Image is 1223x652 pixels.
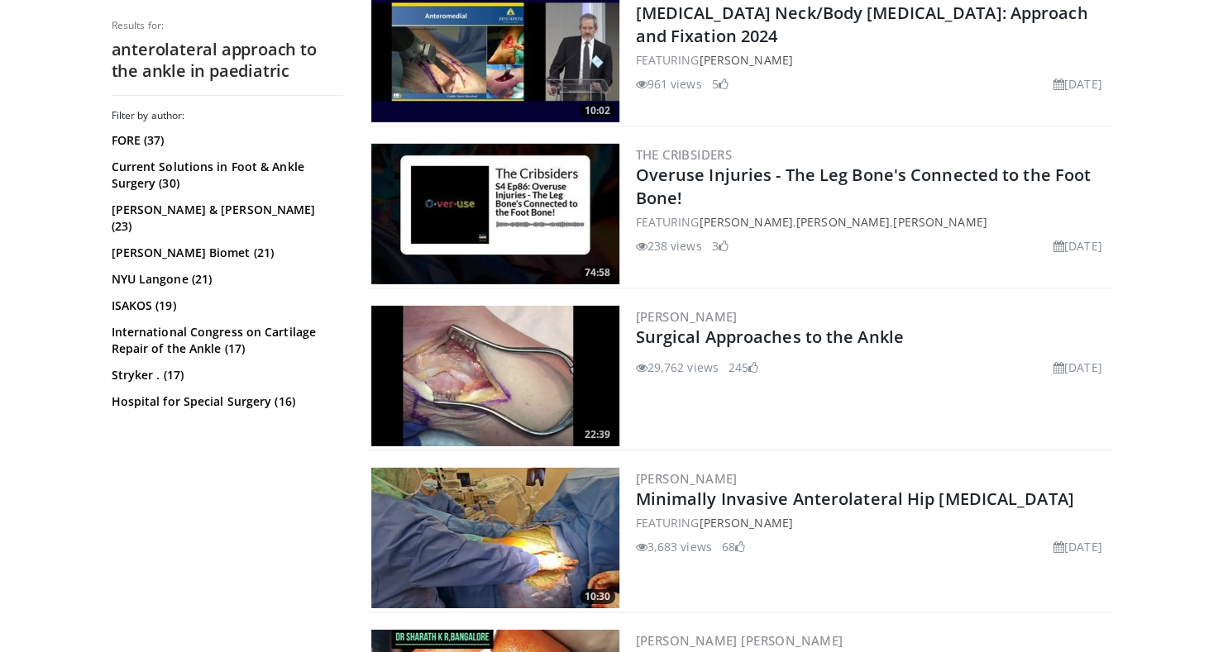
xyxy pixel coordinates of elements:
img: 27463190-6349-4d0c-bdb3-f372be2c3ba7.300x170_q85_crop-smart_upscale.jpg [371,306,619,446]
span: 10:02 [580,103,615,118]
a: Surgical Approaches to the Ankle [636,326,904,348]
a: [PERSON_NAME] [699,214,792,230]
a: NYU Langone (21) [112,271,339,288]
h3: Filter by author: [112,109,343,122]
img: a4113bc0-23b9-4e77-92cc-aeaa28703afd.300x170_q85_crop-smart_upscale.jpg [371,144,619,284]
a: Hospital for Special Surgery (16) [112,393,339,410]
a: Overuse Injuries - The Leg Bone's Connected to the Foot Bone! [636,164,1092,209]
a: [MEDICAL_DATA] Neck/Body [MEDICAL_DATA]: Approach and Fixation 2024 [636,2,1088,47]
a: [PERSON_NAME] [636,470,738,487]
a: The Cribsiders [636,146,733,163]
a: 10:30 [371,468,619,608]
li: 3 [712,237,729,255]
a: [PERSON_NAME] [636,308,738,325]
a: [PERSON_NAME] Biomet (21) [112,245,339,261]
span: 74:58 [580,265,615,280]
li: 245 [729,359,758,376]
a: 22:39 [371,306,619,446]
li: 3,683 views [636,538,712,555]
span: 22:39 [580,427,615,442]
a: International Congress on Cartilage Repair of the Ankle (17) [112,324,339,357]
p: Results for: [112,19,343,32]
a: [PERSON_NAME] [699,515,792,531]
a: [PERSON_NAME] [796,214,890,230]
a: [PERSON_NAME] [893,214,987,230]
li: 29,762 views [636,359,719,376]
a: [PERSON_NAME] [PERSON_NAME] [636,632,843,649]
h2: anterolateral approach to the ankle in paediatric [112,39,343,82]
a: 74:58 [371,144,619,284]
span: 10:30 [580,589,615,604]
li: [DATE] [1053,538,1102,555]
div: FEATURING , , [636,213,1109,231]
a: ISAKOS (19) [112,297,339,314]
a: Stryker . (17) [112,367,339,383]
li: [DATE] [1053,75,1102,93]
img: cbff06ea-3a46-44ac-a545-31caee9df9e0.300x170_q85_crop-smart_upscale.jpg [371,468,619,608]
div: FEATURING [636,51,1109,69]
a: [PERSON_NAME] [699,52,792,68]
div: FEATURING [636,514,1109,531]
li: 5 [712,75,729,93]
li: 961 views [636,75,702,93]
li: 238 views [636,237,702,255]
a: Current Solutions in Foot & Ankle Surgery (30) [112,159,339,192]
a: Minimally Invasive Anterolateral Hip [MEDICAL_DATA] [636,488,1074,510]
li: 68 [722,538,745,555]
li: [DATE] [1053,237,1102,255]
li: [DATE] [1053,359,1102,376]
a: [PERSON_NAME] & [PERSON_NAME] (23) [112,202,339,235]
a: FORE (37) [112,132,339,149]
